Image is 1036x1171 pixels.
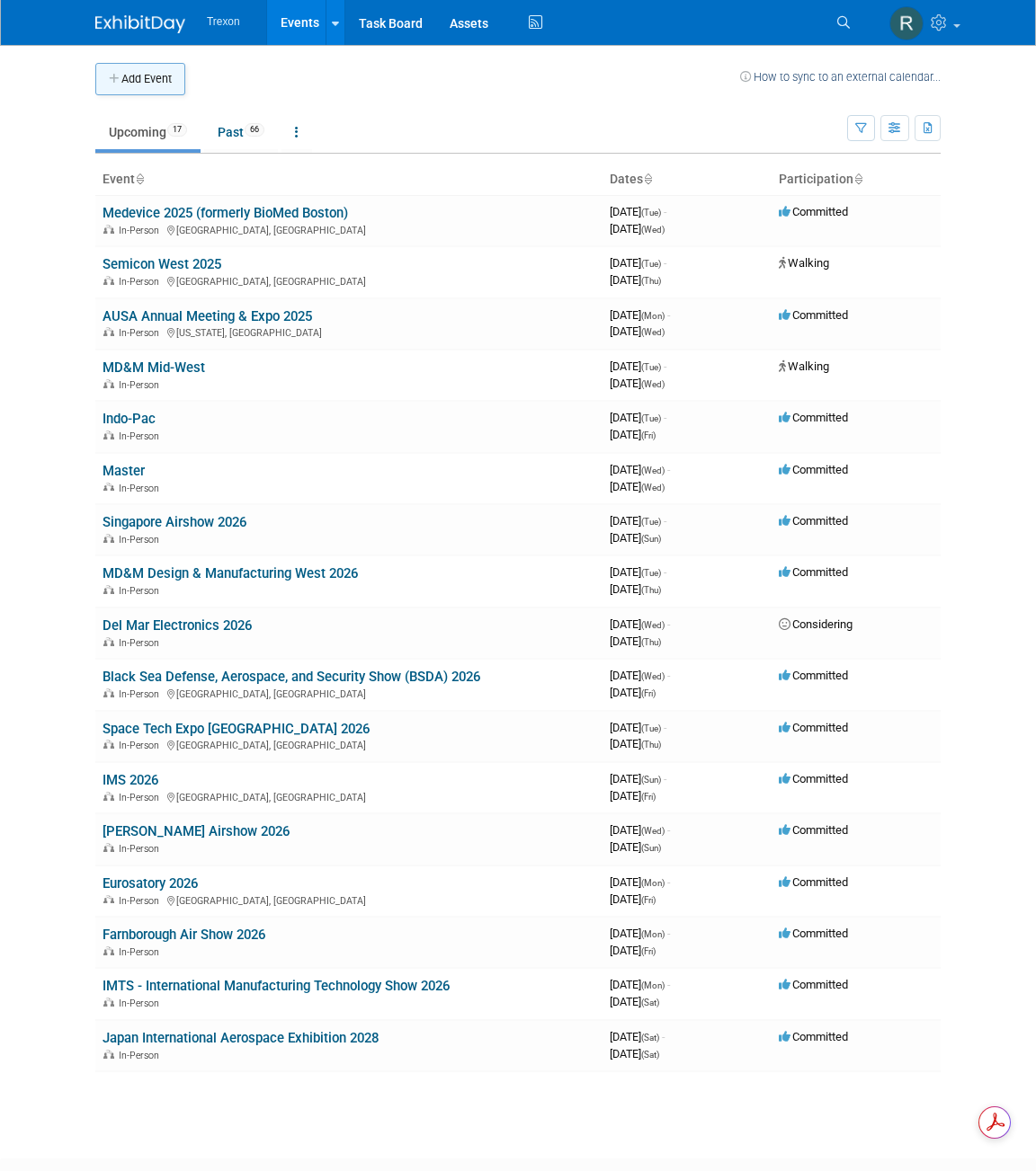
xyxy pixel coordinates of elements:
[779,411,848,424] span: Committed
[119,585,165,597] span: In-Person
[103,585,114,594] img: In-Person Event
[667,927,670,940] span: -
[667,823,670,837] span: -
[119,792,165,803] span: In-Person
[119,534,165,546] span: In-Person
[610,927,670,940] span: [DATE]
[610,944,656,957] span: [DATE]
[667,308,670,322] span: -
[103,359,205,376] a: MD&M Mid-West
[641,946,656,956] span: (Fri)
[610,308,670,322] span: [DATE]
[641,362,661,372] span: (Tue)
[641,998,659,1007] span: (Sat)
[95,63,185,95] button: Add Event
[103,225,114,234] img: In-Person Event
[119,637,165,649] span: In-Person
[103,823,290,839] a: [PERSON_NAME] Airshow 2026
[610,273,661,287] span: [DATE]
[103,327,114,336] img: In-Person Event
[779,256,829,270] span: Walking
[119,327,165,339] span: In-Person
[667,617,670,631] span: -
[603,164,772,195] th: Dates
[772,164,941,195] th: Participation
[207,15,240,28] span: Trexon
[610,634,661,648] span: [DATE]
[610,514,666,528] span: [DATE]
[103,721,370,737] a: Space Tech Expo [GEOGRAPHIC_DATA] 2026
[664,565,666,579] span: -
[103,737,595,751] div: [GEOGRAPHIC_DATA], [GEOGRAPHIC_DATA]
[103,772,158,788] a: IMS 2026
[610,1047,659,1060] span: [DATE]
[641,929,665,939] span: (Mon)
[610,222,665,235] span: [DATE]
[643,172,652,186] a: Sort by Start Date
[664,256,666,270] span: -
[889,6,924,40] img: Ryan Flores
[779,514,848,528] span: Committed
[103,514,246,530] a: Singapore Airshow 2026
[119,225,165,236] span: In-Person
[664,205,666,218] span: -
[779,823,848,837] span: Committed
[662,1030,665,1043] span: -
[610,428,656,441] span: [DATE]
[610,995,659,1008] span: [DATE]
[641,225,665,235] span: (Wed)
[610,205,666,218] span: [DATE]
[103,669,480,685] a: Black Sea Defense, Aerospace, and Security Show (BSDA) 2026
[119,483,165,494] span: In-Person
[667,463,670,476] span: -
[610,377,665,390] span: [DATE]
[779,978,848,991] span: Committed
[664,721,666,734] span: -
[610,823,670,837] span: [DATE]
[119,740,165,751] span: In-Person
[610,324,665,338] span: [DATE]
[610,1030,665,1043] span: [DATE]
[103,998,114,1007] img: In-Person Event
[641,792,656,802] span: (Fri)
[103,843,114,852] img: In-Person Event
[610,531,661,545] span: [DATE]
[641,259,661,269] span: (Tue)
[103,534,114,543] img: In-Person Event
[610,617,670,631] span: [DATE]
[204,115,278,149] a: Past66
[119,379,165,391] span: In-Person
[610,463,670,476] span: [DATE]
[853,172,862,186] a: Sort by Participation Type
[641,1050,659,1060] span: (Sat)
[641,379,665,389] span: (Wed)
[103,978,450,994] a: IMTS - International Manufacturing Technology Show 2026
[610,411,666,424] span: [DATE]
[779,308,848,322] span: Committed
[103,1030,379,1046] a: Japan International Aerospace Exhibition 2028
[610,669,670,682] span: [DATE]
[779,1030,848,1043] span: Committed
[641,775,661,785] span: (Sun)
[667,978,670,991] span: -
[610,892,656,906] span: [DATE]
[119,430,165,442] span: In-Person
[95,115,201,149] a: Upcoming17
[779,875,848,889] span: Committed
[664,411,666,424] span: -
[664,772,666,785] span: -
[641,688,656,698] span: (Fri)
[103,483,114,492] img: In-Person Event
[641,895,656,905] span: (Fri)
[103,946,114,955] img: In-Person Event
[103,789,595,803] div: [GEOGRAPHIC_DATA], [GEOGRAPHIC_DATA]
[103,637,114,646] img: In-Person Event
[641,826,665,836] span: (Wed)
[103,792,114,801] img: In-Person Event
[119,946,165,958] span: In-Person
[103,379,114,388] img: In-Person Event
[641,637,661,647] span: (Thu)
[641,843,661,853] span: (Sun)
[641,430,656,440] span: (Fri)
[641,327,665,337] span: (Wed)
